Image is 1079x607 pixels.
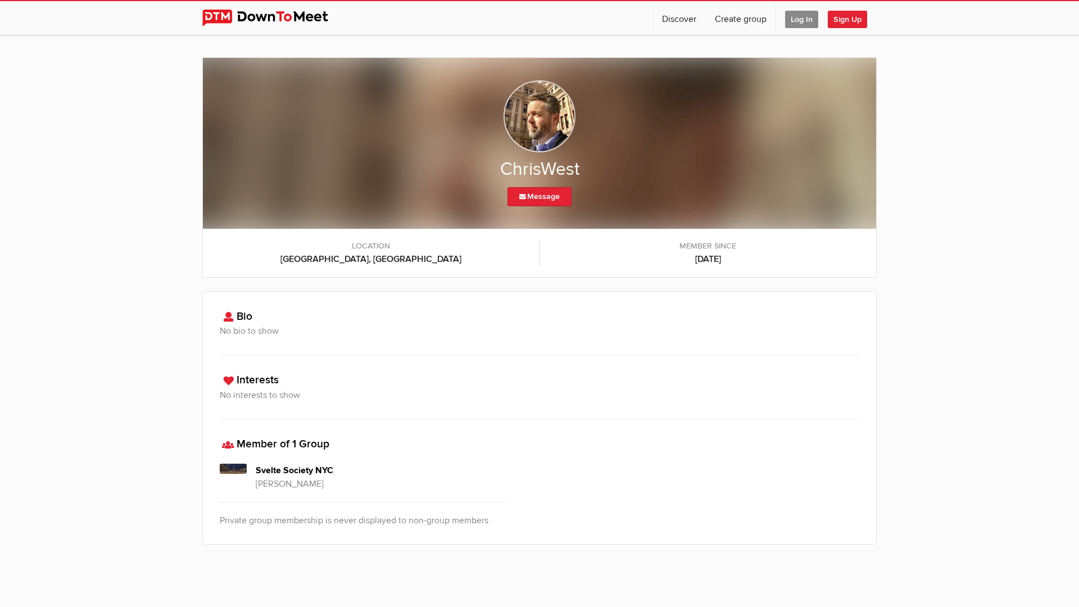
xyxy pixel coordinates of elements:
[220,436,859,452] h3: Member of 1 Group
[507,187,572,206] a: Message
[220,324,859,338] h3: No bio to show
[551,252,865,266] b: [DATE]
[220,372,859,388] h3: Interests
[220,309,859,325] h3: Bio
[202,10,346,26] img: DownToMeet
[785,11,818,28] span: Log In
[504,80,575,152] img: ChrisWest
[551,240,865,252] span: Member since
[706,1,776,35] a: Create group
[828,1,876,35] a: Sign Up
[220,388,859,402] h3: No interests to show
[256,477,507,491] p: [PERSON_NAME]
[828,11,867,28] span: Sign Up
[225,158,854,182] h2: ChrisWest
[220,514,859,527] p: Private group membership is never displayed to non-group members
[256,464,507,477] h4: Svelte Society NYC
[214,240,528,252] span: LOCATION
[653,1,705,35] a: Discover
[776,1,827,35] a: Log In
[214,252,528,266] b: [GEOGRAPHIC_DATA], [GEOGRAPHIC_DATA]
